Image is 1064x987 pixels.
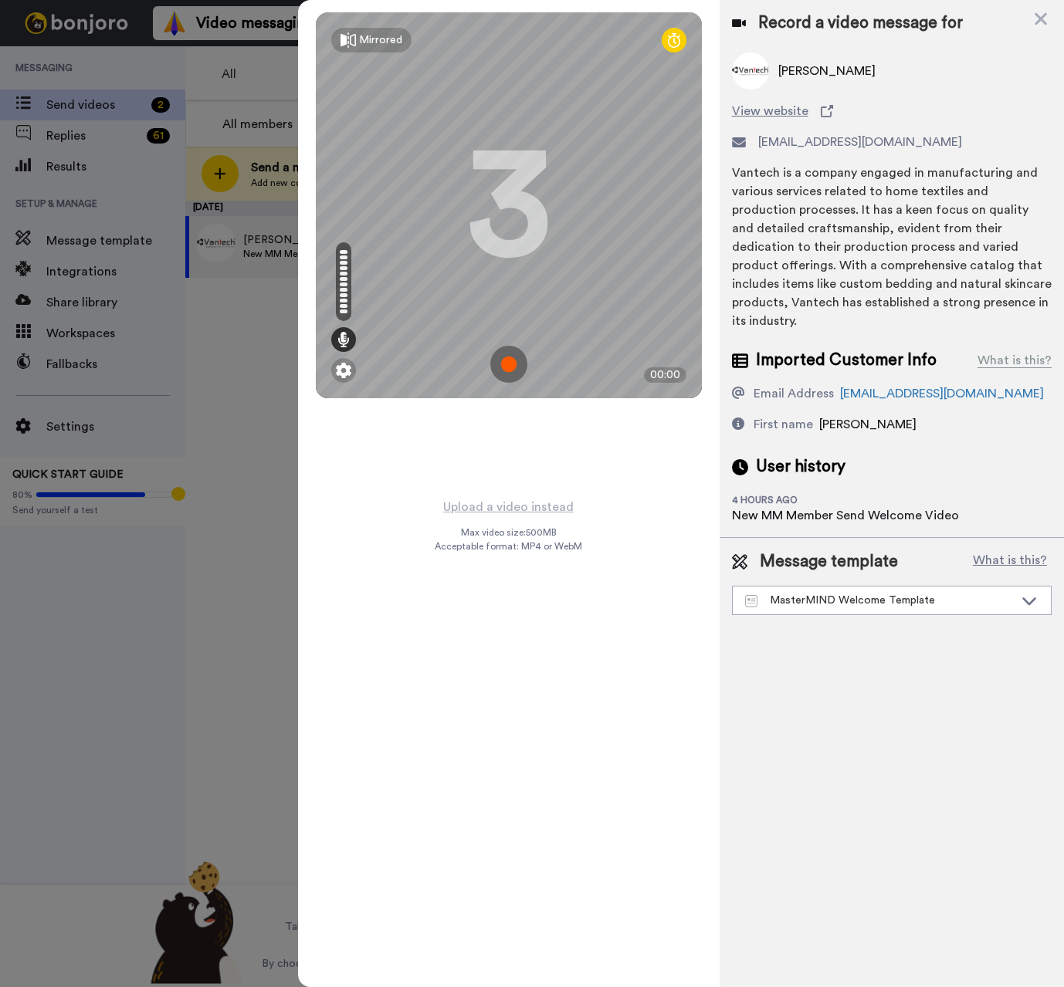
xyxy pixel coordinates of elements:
div: Email Address [754,384,834,403]
img: Message-temps.svg [745,595,758,607]
div: 4 hours ago [732,494,832,506]
img: ic_record_start.svg [490,346,527,383]
a: [EMAIL_ADDRESS][DOMAIN_NAME] [840,387,1044,400]
span: Max video size: 500 MB [461,526,557,539]
span: Imported Customer Info [756,349,937,372]
span: Acceptable format: MP4 or WebM [435,540,582,553]
button: What is this? [968,550,1052,573]
span: [EMAIL_ADDRESS][DOMAIN_NAME] [758,133,962,151]
div: First name [754,415,813,434]
span: Message template [760,550,898,573]
span: [PERSON_NAME] [819,418,917,431]
div: Vantech is a company engaged in manufacturing and various services related to home textiles and p... [732,164,1052,330]
div: 3 [466,147,551,263]
div: New MM Member Send Welcome Video [732,506,959,525]
img: ic_gear.svg [336,363,351,378]
div: 00:00 [644,367,686,383]
a: View website [732,102,1052,120]
span: User history [756,455,845,478]
div: MasterMIND Welcome Template [745,593,1014,608]
button: Upload a video instead [439,497,578,517]
span: View website [732,102,808,120]
div: What is this? [978,351,1052,370]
